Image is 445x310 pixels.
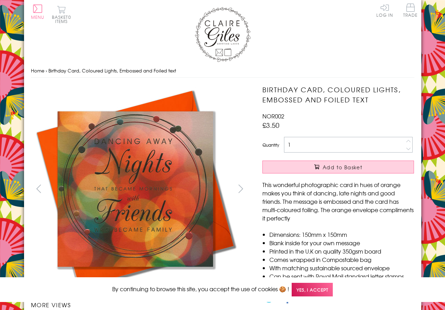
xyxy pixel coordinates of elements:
span: › [46,67,47,74]
li: Blank inside for your own message [269,239,414,247]
button: Basket0 items [52,6,71,23]
span: 0 items [55,14,71,24]
li: Printed in the U.K on quality 350gsm board [269,247,414,255]
a: Trade [403,3,418,18]
h3: More views [31,301,249,309]
span: Menu [31,14,45,20]
span: Yes, I accept [292,283,333,296]
p: This wonderful photographic card in hues of orange makes you think of dancing, late nights and go... [262,180,414,222]
span: NOR002 [262,112,284,120]
label: Quantity [262,142,279,148]
li: With matching sustainable sourced envelope [269,264,414,272]
button: Add to Basket [262,161,414,173]
li: Dimensions: 150mm x 150mm [269,230,414,239]
button: prev [31,181,47,196]
img: Claire Giles Greetings Cards [195,7,251,62]
a: Home [31,67,44,74]
span: Trade [403,3,418,17]
button: next [233,181,248,196]
nav: breadcrumbs [31,64,414,78]
span: Add to Basket [323,164,362,171]
span: £3.50 [262,120,279,130]
h1: Birthday Card, Coloured Lights, Embossed and Foiled text [262,85,414,105]
span: Birthday Card, Coloured Lights, Embossed and Foiled text [48,67,176,74]
img: Birthday Card, Coloured Lights, Embossed and Foiled text [31,85,240,294]
li: Can be sent with Royal Mail standard letter stamps [269,272,414,280]
li: Comes wrapped in Compostable bag [269,255,414,264]
button: Menu [31,5,45,19]
a: Log In [376,3,393,17]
